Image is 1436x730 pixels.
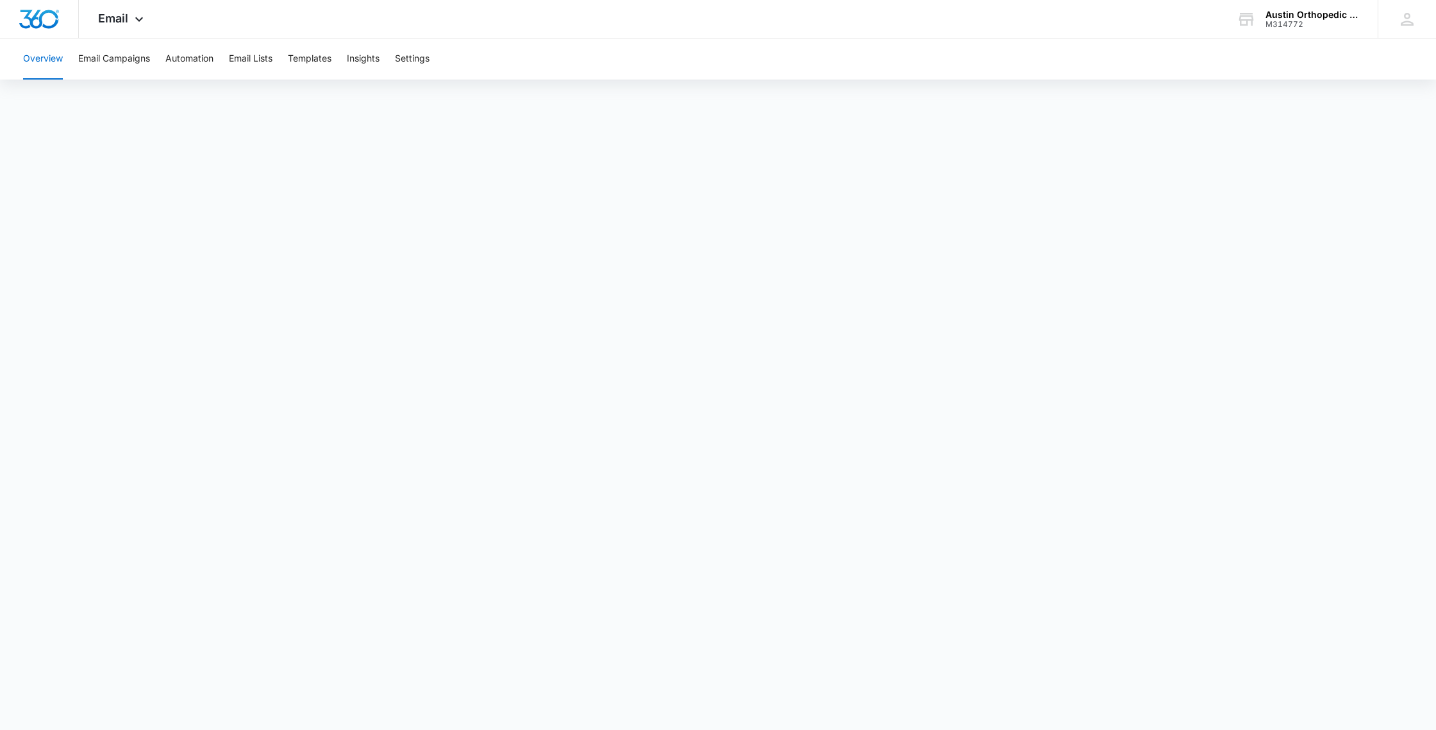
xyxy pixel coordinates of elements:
div: account name [1265,10,1359,20]
button: Email Lists [229,38,272,80]
button: Email Campaigns [78,38,150,80]
span: Email [98,12,128,25]
button: Templates [288,38,331,80]
div: account id [1265,20,1359,29]
button: Overview [23,38,63,80]
button: Settings [395,38,430,80]
button: Insights [347,38,380,80]
button: Automation [165,38,213,80]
